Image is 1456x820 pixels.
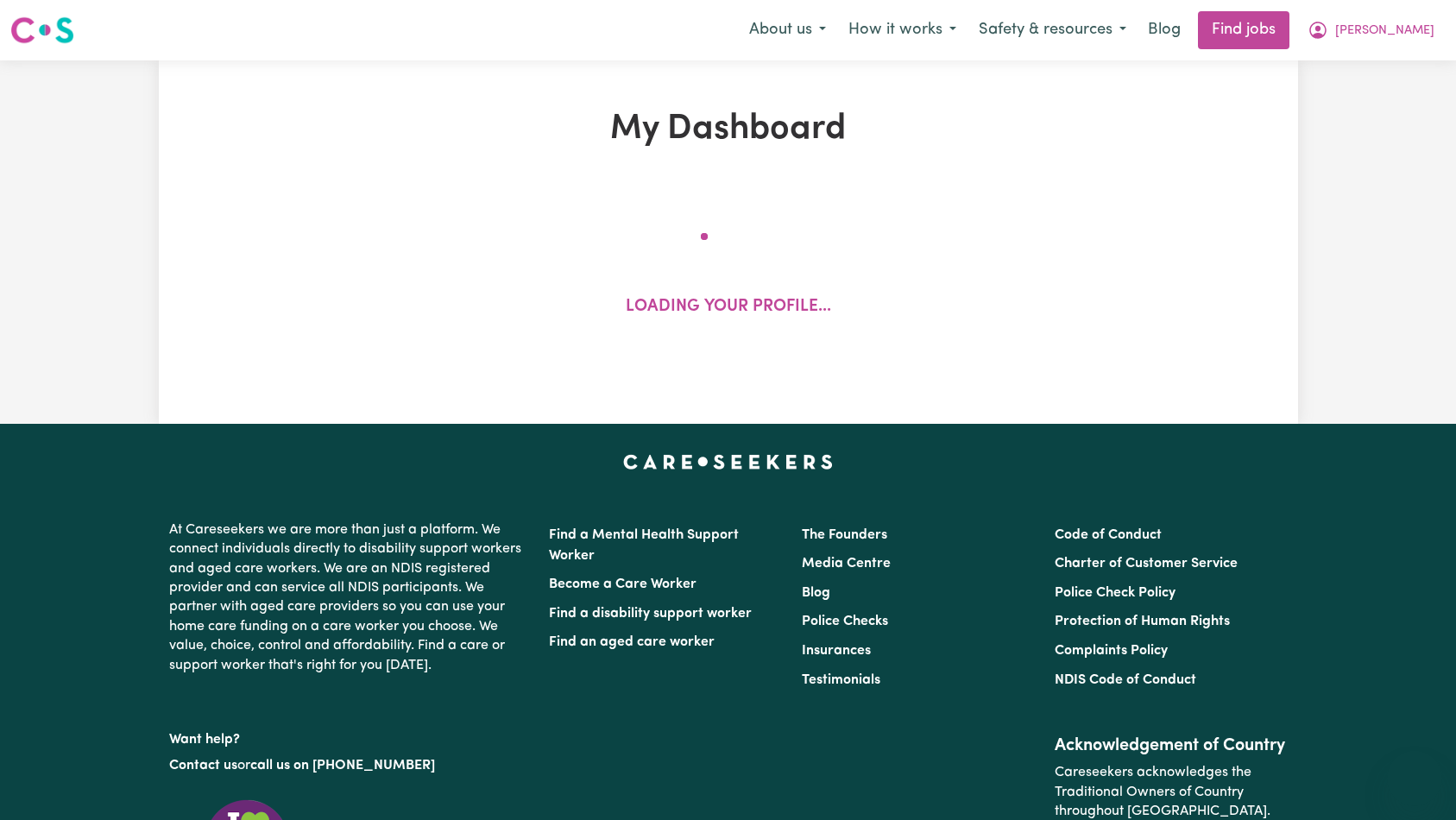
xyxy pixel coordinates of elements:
[169,723,528,749] p: Want help?
[1055,735,1287,756] h2: Acknowledgement of Country
[1335,22,1434,41] span: [PERSON_NAME]
[802,586,830,600] a: Blog
[549,635,715,649] a: Find an aged care worker
[802,673,880,687] a: Testimonials
[549,607,752,621] a: Find a disability support worker
[10,15,74,46] img: Careseekers logo
[802,615,888,628] a: Police Checks
[10,10,74,50] a: Careseekers logo
[626,295,831,320] p: Loading your profile...
[1055,586,1176,600] a: Police Check Policy
[169,514,528,682] p: At Careseekers we are more than just a platform. We connect individuals directly to disability su...
[738,12,837,48] button: About us
[1055,615,1230,628] a: Protection of Human Rights
[802,557,891,571] a: Media Centre
[968,12,1138,48] button: Safety & resources
[549,577,696,591] a: Become a Care Worker
[623,455,833,469] a: Careseekers home page
[359,109,1098,150] h1: My Dashboard
[802,528,887,542] a: The Founders
[1387,751,1442,806] iframe: Button to launch messaging window
[169,749,528,782] p: or
[1198,11,1289,49] a: Find jobs
[1055,673,1196,687] a: NDIS Code of Conduct
[1055,557,1238,571] a: Charter of Customer Service
[837,12,968,48] button: How it works
[250,759,435,773] a: call us on [PHONE_NUMBER]
[169,759,237,773] a: Contact us
[1138,11,1191,49] a: Blog
[1055,644,1168,658] a: Complaints Policy
[1296,12,1446,48] button: My Account
[1055,528,1162,542] a: Code of Conduct
[802,644,871,658] a: Insurances
[549,528,739,563] a: Find a Mental Health Support Worker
